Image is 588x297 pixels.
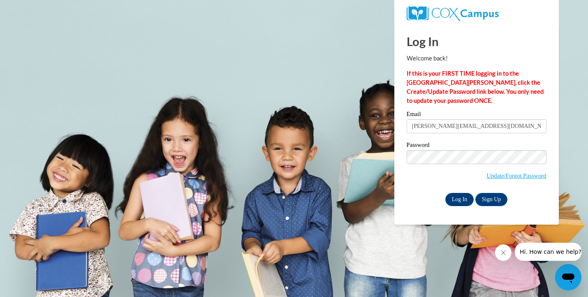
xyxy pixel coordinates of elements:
[407,6,546,21] a: COX Campus
[475,193,507,206] a: Sign Up
[555,264,581,290] iframe: Button to launch messaging window
[407,6,499,21] img: COX Campus
[407,70,544,104] strong: If this is your FIRST TIME logging in to the [GEOGRAPHIC_DATA][PERSON_NAME], click the Create/Upd...
[407,111,546,119] label: Email
[515,243,581,261] iframe: Message from company
[445,193,474,206] input: Log In
[407,33,546,50] h1: Log In
[407,142,546,150] label: Password
[407,54,546,63] p: Welcome back!
[486,172,546,179] a: Update/Forgot Password
[495,244,512,261] iframe: Close message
